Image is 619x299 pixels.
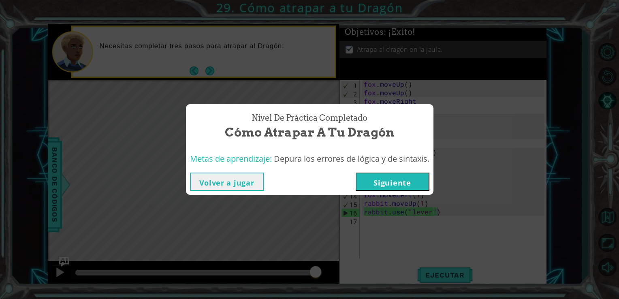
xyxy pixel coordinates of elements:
button: Siguiente [356,173,429,191]
button: Volver a jugar [190,173,264,191]
span: Metas de aprendizaje: [190,153,272,164]
span: Cómo atrapar a tu Dragón [225,124,394,141]
span: Depura los errores de lógica y de sintaxis. [274,153,429,164]
span: Nivel de práctica Completado [252,112,367,124]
